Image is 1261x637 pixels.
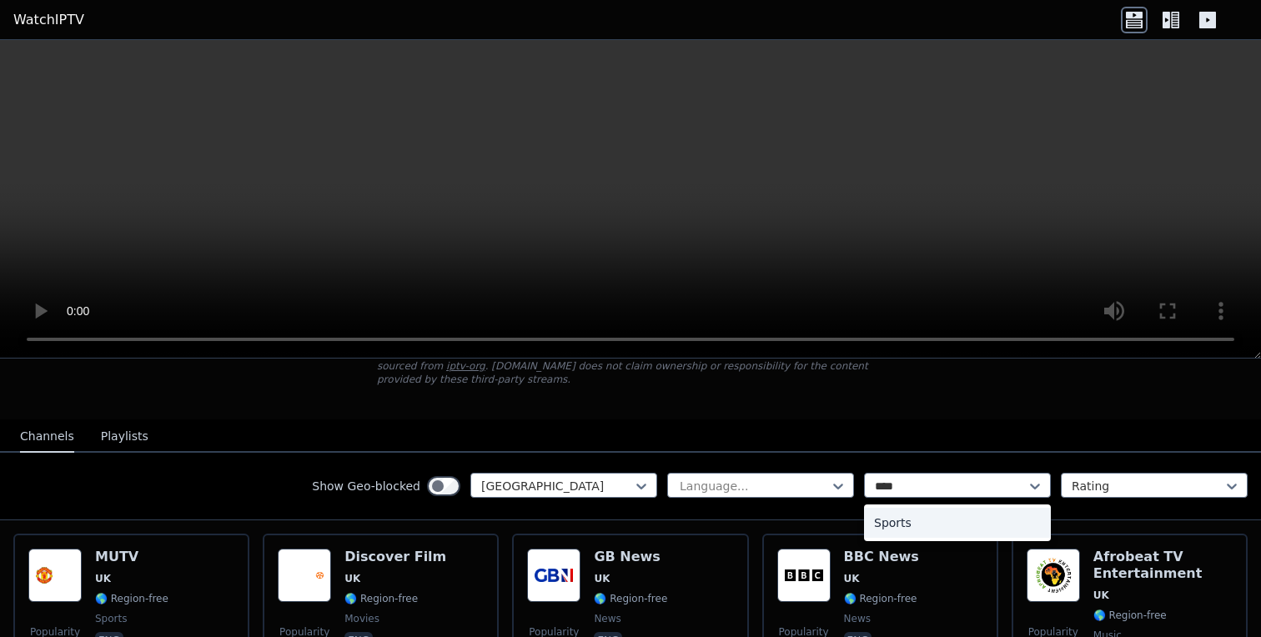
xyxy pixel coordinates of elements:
[446,360,485,372] a: iptv-org
[527,549,580,602] img: GB News
[1093,609,1167,622] span: 🌎 Region-free
[344,612,379,625] span: movies
[844,612,871,625] span: news
[101,421,148,453] button: Playlists
[594,549,667,565] h6: GB News
[278,549,331,602] img: Discover Film
[844,549,919,565] h6: BBC News
[594,592,667,605] span: 🌎 Region-free
[95,612,127,625] span: sports
[344,592,418,605] span: 🌎 Region-free
[594,572,610,585] span: UK
[1093,589,1109,602] span: UK
[28,549,82,602] img: MUTV
[95,549,168,565] h6: MUTV
[20,421,74,453] button: Channels
[864,508,1051,538] div: Sports
[13,10,84,30] a: WatchIPTV
[844,572,860,585] span: UK
[1027,549,1080,602] img: Afrobeat TV Entertainment
[312,478,420,494] label: Show Geo-blocked
[1093,549,1233,582] h6: Afrobeat TV Entertainment
[344,572,360,585] span: UK
[377,346,884,386] p: [DOMAIN_NAME] does not host or serve any video content directly. All streams available here are s...
[95,592,168,605] span: 🌎 Region-free
[344,549,446,565] h6: Discover Film
[777,549,831,602] img: BBC News
[594,612,620,625] span: news
[844,592,917,605] span: 🌎 Region-free
[95,572,111,585] span: UK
